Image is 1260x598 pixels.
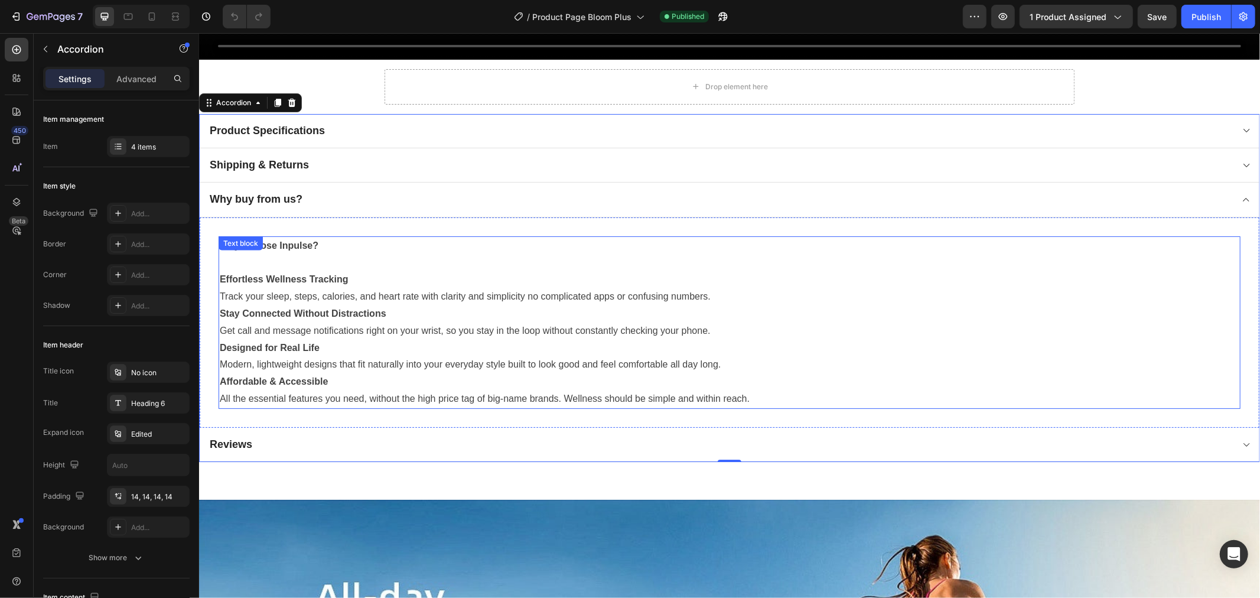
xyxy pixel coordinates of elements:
iframe: Design area [199,33,1260,598]
div: Edited [131,429,187,440]
div: Item management [43,114,104,125]
div: Padding [43,489,87,505]
div: Text block [22,205,61,216]
div: Item style [43,181,76,191]
div: Add... [131,209,187,219]
div: Border [43,239,66,249]
input: Auto [108,454,189,476]
div: Height [43,457,82,473]
p: Shipping & Returns [11,125,110,139]
p: Accordion [57,42,158,56]
div: Undo/Redo [223,5,271,28]
div: Corner [43,269,67,280]
p: Advanced [116,73,157,85]
div: Beta [9,216,28,226]
button: 7 [5,5,88,28]
strong: Affordable & Accessible [21,343,129,353]
div: Background [43,206,100,222]
div: Background [43,522,84,532]
div: Title icon [43,366,74,376]
div: Drop element here [506,49,569,58]
strong: Why Choose Inpulse? [21,207,119,217]
div: Add... [131,301,187,311]
span: 1 product assigned [1030,11,1106,23]
p: 7 [77,9,83,24]
p: All the essential features you need, without the high price tag of big-name brands. Wellness shou... [21,357,1040,375]
div: Shadow [43,300,70,311]
p: Reviews [11,405,53,418]
strong: Stay Connected Without Distractions [21,275,187,285]
div: Item [43,141,58,152]
div: Accordion [15,64,54,75]
strong: Designed for Real Life [21,310,121,320]
p: Settings [58,73,92,85]
span: Save [1148,12,1167,22]
div: Add... [131,270,187,281]
div: Show more [89,552,144,564]
p: Track your sleep, steps, calories, and heart rate with clarity and simplicity no complicated apps... [21,255,1040,272]
strong: Effortless Wellness Tracking [21,241,149,251]
p: Get call and message notifications right on your wrist, so you stay in the loop without constantl... [21,290,1040,307]
p: Why buy from us? [11,160,103,173]
div: Expand icon [43,427,84,438]
p: Modern, lightweight designs that fit naturally into your everyday style built to look good and fe... [21,323,1040,340]
button: Save [1138,5,1177,28]
button: 1 product assigned [1020,5,1133,28]
div: No icon [131,368,187,378]
div: Publish [1191,11,1221,23]
div: Add... [131,239,187,250]
span: Product Page Bloom Plus [532,11,631,23]
button: Publish [1181,5,1231,28]
div: 4 items [131,142,187,152]
span: Published [672,11,704,22]
div: Item header [43,340,83,350]
div: 14, 14, 14, 14 [131,492,187,502]
span: / [527,11,530,23]
div: Title [43,398,58,408]
button: Show more [43,547,190,568]
div: Heading 6 [131,398,187,409]
div: Open Intercom Messenger [1220,540,1248,568]
div: Add... [131,522,187,533]
div: 450 [11,126,28,135]
p: Product Specifications [11,91,126,105]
